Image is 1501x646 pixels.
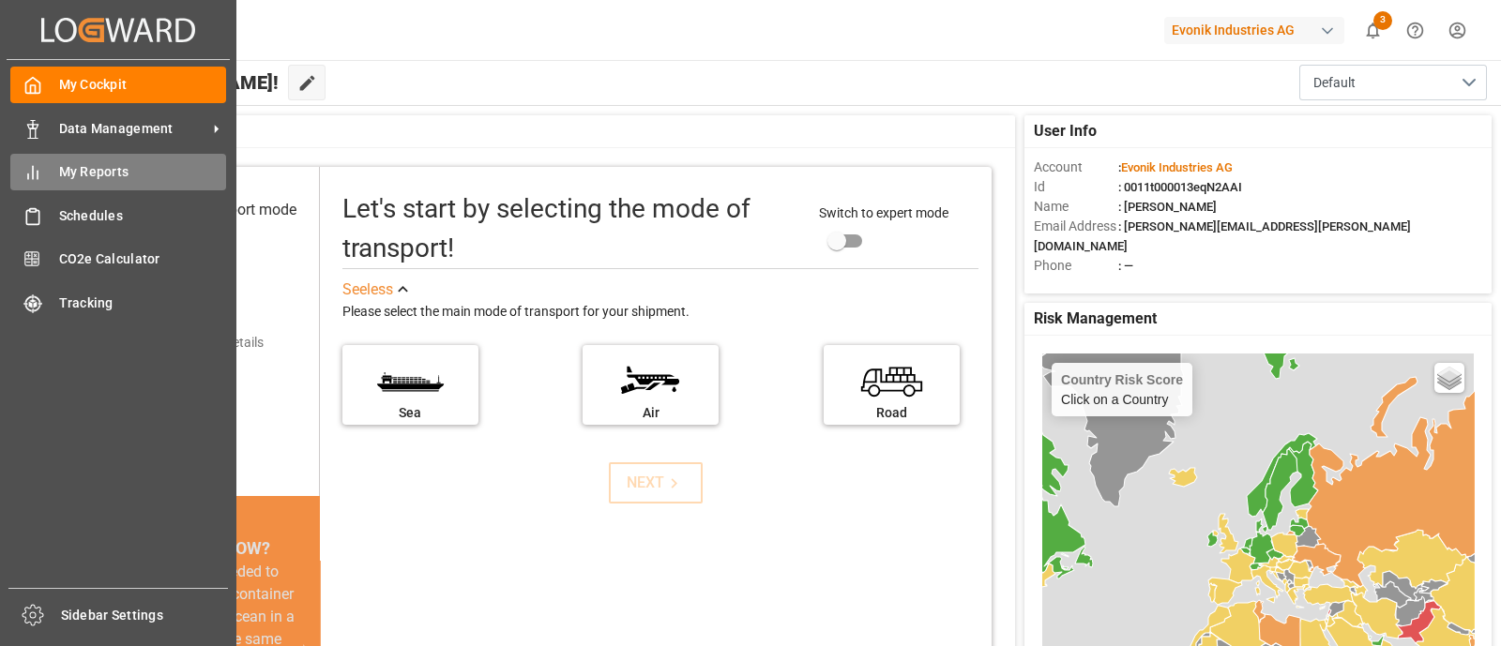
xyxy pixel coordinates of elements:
[59,249,227,269] span: CO2e Calculator
[10,284,226,321] a: Tracking
[1434,363,1464,393] a: Layers
[342,189,800,268] div: Let's start by selecting the mode of transport!
[10,154,226,190] a: My Reports
[352,403,469,423] div: Sea
[59,293,227,313] span: Tracking
[59,75,227,95] span: My Cockpit
[1121,160,1233,174] span: Evonik Industries AG
[1034,256,1118,276] span: Phone
[10,67,226,103] a: My Cockpit
[1034,177,1118,197] span: Id
[59,162,227,182] span: My Reports
[1034,276,1118,295] span: Account Type
[1373,11,1392,30] span: 3
[151,199,296,221] div: Select transport mode
[1352,9,1394,52] button: show 3 new notifications
[59,119,207,139] span: Data Management
[59,206,227,226] span: Schedules
[342,301,978,323] div: Please select the main mode of transport for your shipment.
[1034,158,1118,177] span: Account
[1061,372,1183,407] div: Click on a Country
[1164,17,1344,44] div: Evonik Industries AG
[1299,65,1487,100] button: open menu
[1118,200,1217,214] span: : [PERSON_NAME]
[627,472,684,494] div: NEXT
[10,241,226,278] a: CO2e Calculator
[1394,9,1436,52] button: Help Center
[1034,197,1118,217] span: Name
[1164,12,1352,48] button: Evonik Industries AG
[592,403,709,423] div: Air
[833,403,950,423] div: Road
[61,606,229,625] span: Sidebar Settings
[1034,217,1118,236] span: Email Address
[1118,160,1233,174] span: :
[1118,259,1133,273] span: : —
[609,462,703,503] button: NEXT
[1034,120,1097,143] span: User Info
[1118,180,1242,194] span: : 0011t000013eqN2AAI
[1118,278,1165,293] span: : Shipper
[1034,308,1157,330] span: Risk Management
[1061,372,1183,387] h4: Country Risk Score
[1034,219,1411,253] span: : [PERSON_NAME][EMAIL_ADDRESS][PERSON_NAME][DOMAIN_NAME]
[819,205,948,220] span: Switch to expert mode
[342,278,393,301] div: See less
[1313,73,1356,93] span: Default
[10,197,226,233] a: Schedules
